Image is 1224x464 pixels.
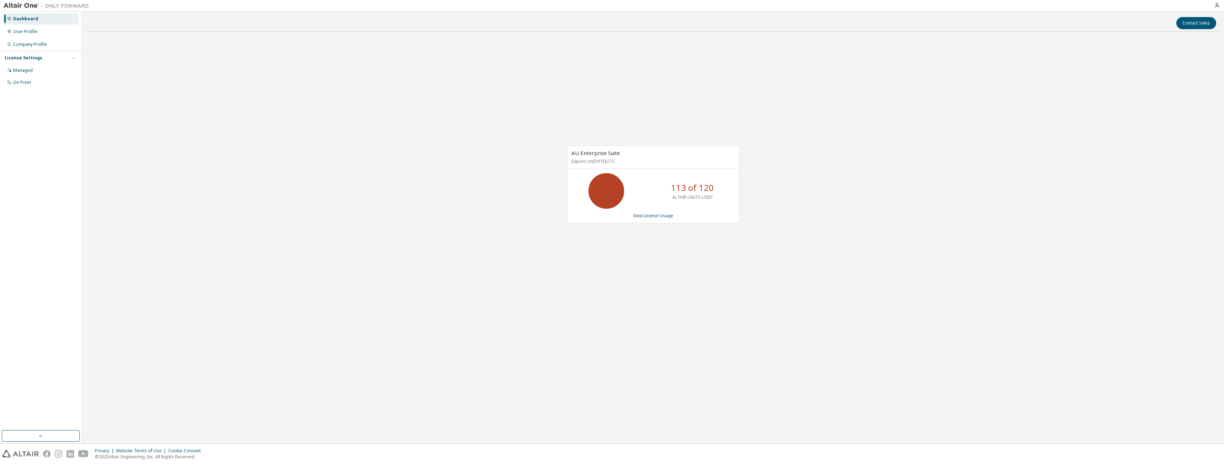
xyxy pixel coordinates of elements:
[13,68,33,73] div: Managed
[4,2,93,9] img: Altair One
[5,55,42,61] div: License Settings
[13,80,31,85] div: On Prem
[671,182,714,194] p: 113 of 120
[571,158,733,164] p: Expires on [DATE] UTC
[67,450,74,458] img: linkedin.svg
[168,448,205,454] div: Cookie Consent
[571,149,620,156] span: AU Enterprise Suite
[116,448,168,454] div: Website Terms of Use
[43,450,51,458] img: facebook.svg
[13,29,37,34] div: User Profile
[1176,17,1216,29] button: Contact Sales
[2,450,39,458] img: altair_logo.svg
[633,213,673,219] a: View License Usage
[672,194,713,200] p: ALTAIR UNITS USED
[55,450,62,458] img: instagram.svg
[13,16,38,22] div: Dashboard
[78,450,89,458] img: youtube.svg
[13,42,47,47] div: Company Profile
[95,448,116,454] div: Privacy
[95,454,205,460] p: © 2025 Altair Engineering, Inc. All Rights Reserved.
